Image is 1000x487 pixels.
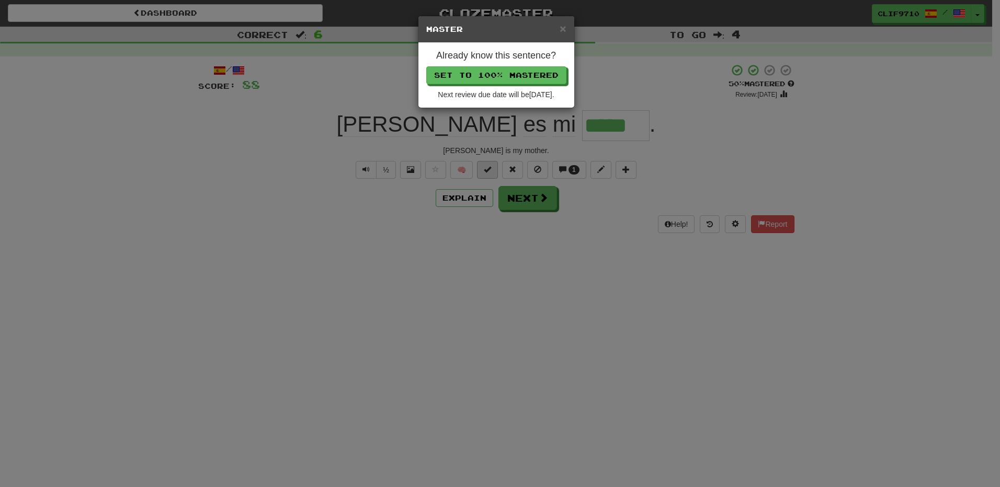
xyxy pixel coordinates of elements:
h4: Already know this sentence? [426,51,566,61]
div: Next review due date will be [DATE] . [426,89,566,100]
button: Close [560,23,566,34]
button: Set to 100% Mastered [426,66,566,84]
span: × [560,22,566,34]
h5: Master [426,24,566,34]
